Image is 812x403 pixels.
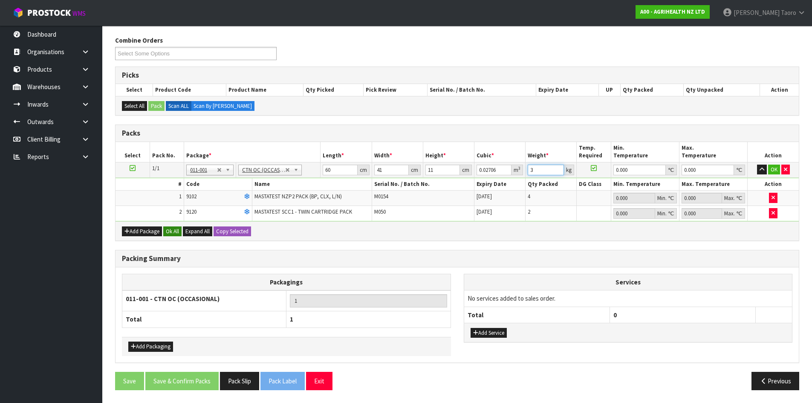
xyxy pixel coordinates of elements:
[526,142,577,162] th: Weight
[244,209,250,215] i: Frozen Goods
[471,328,507,338] button: Add Service
[252,178,372,191] th: Name
[536,84,599,96] th: Expiry Date
[636,5,710,19] a: A00 - AGRIHEALTH NZ LTD
[564,165,574,175] div: kg
[613,311,617,319] span: 0
[464,274,792,290] th: Services
[153,84,226,96] th: Product Code
[682,208,722,219] input: Max
[303,84,364,96] th: Qty Picked
[722,208,745,219] div: Max. ℃
[655,193,677,203] div: Min. ℃
[116,84,153,96] th: Select
[191,101,254,111] label: Scan By [PERSON_NAME]
[220,372,259,390] button: Pack Slip
[27,7,71,18] span: ProStock
[611,142,679,162] th: Min. Temperature
[409,165,421,175] div: cm
[116,142,150,162] th: Select
[682,193,722,203] input: Max
[748,142,799,162] th: Action
[244,194,250,200] i: Frozen Goods
[734,165,745,175] div: ℃
[620,84,683,96] th: Qty Packed
[428,84,536,96] th: Serial No. / Batch No.
[254,208,352,215] span: MASTATEST SCC1 - TWIN CARTRIDGE PACK
[126,295,220,303] strong: 011-001 - CTN OC (OCCASIONAL)
[528,193,530,200] span: 4
[214,226,251,237] button: Copy Selected
[768,165,780,175] button: OK
[477,193,492,200] span: [DATE]
[226,84,303,96] th: Product Name
[242,165,285,175] span: CTN OC (OCCASIONAL)
[748,178,799,191] th: Action
[179,208,182,215] span: 2
[115,372,144,390] button: Save
[115,36,163,45] label: Combine Orders
[666,165,677,175] div: ℃
[423,142,474,162] th: Height
[679,178,747,191] th: Max. Temperature
[128,342,173,352] button: Add Packaging
[528,208,530,215] span: 2
[186,208,196,215] span: 9120
[640,8,705,15] strong: A00 - AGRIHEALTH NZ LTD
[166,101,191,111] label: Scan ALL
[374,208,386,215] span: M050
[321,142,372,162] th: Length
[577,142,611,162] th: Temp. Required
[145,372,219,390] button: Save & Confirm Packs
[186,193,196,200] span: 9102
[577,178,611,191] th: DG Class
[122,129,792,137] h3: Packs
[150,142,184,162] th: Pack No.
[611,178,679,191] th: Min. Temperature
[474,142,526,162] th: Cubic
[598,84,620,96] th: UP
[613,193,655,203] input: Min
[464,307,610,323] th: Total
[374,193,388,200] span: M0154
[781,9,796,17] span: Taoro
[122,71,792,79] h3: Picks
[148,101,165,111] button: Pack
[179,193,182,200] span: 1
[464,290,792,307] td: No services added to sales order.
[655,208,677,219] div: Min. ℃
[122,255,792,263] h3: Packing Summary
[122,274,451,291] th: Packagings
[526,178,577,191] th: Qty Packed
[358,165,370,175] div: cm
[72,9,86,17] small: WMS
[613,208,655,219] input: Min
[372,142,423,162] th: Width
[722,193,745,203] div: Max. ℃
[116,178,184,191] th: #
[760,84,799,96] th: Action
[122,311,286,328] th: Total
[163,226,182,237] button: Ok All
[734,9,780,17] span: [PERSON_NAME]
[254,193,342,200] span: MASTATEST NZP2 PACK (BP, CLX, L/N)
[185,228,210,235] span: Expand All
[184,178,252,191] th: Code
[460,165,472,175] div: cm
[372,178,474,191] th: Serial No. / Batch No.
[518,165,520,171] sup: 3
[122,226,162,237] button: Add Package
[184,142,321,162] th: Package
[115,29,799,397] span: Pack
[122,101,147,111] button: Select All
[260,372,305,390] button: Pack Label
[683,84,760,96] th: Qty Unpacked
[290,315,293,323] span: 1
[190,165,217,175] span: 011-001
[306,372,332,390] button: Exit
[13,7,23,18] img: cube-alt.png
[477,208,492,215] span: [DATE]
[511,165,523,175] div: m
[183,226,212,237] button: Expand All
[751,372,799,390] button: Previous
